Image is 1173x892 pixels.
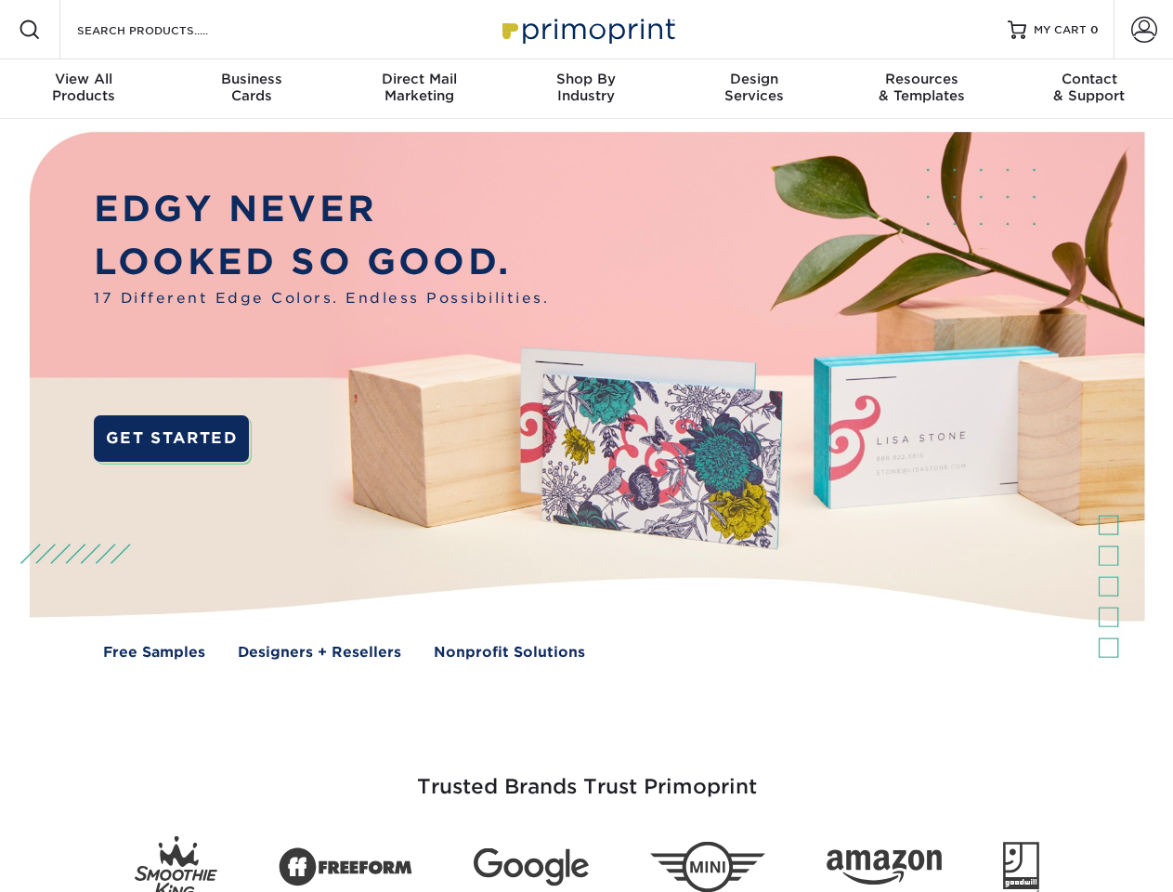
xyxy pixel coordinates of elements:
a: GET STARTED [94,415,249,462]
p: EDGY NEVER [94,183,549,236]
input: SEARCH PRODUCTS..... [75,19,256,41]
img: Google [474,848,589,886]
span: MY CART [1034,22,1087,38]
div: Cards [167,71,334,104]
div: Industry [502,71,670,104]
img: Primoprint [494,9,680,49]
span: Contact [1006,71,1173,87]
div: & Templates [838,71,1005,104]
a: BusinessCards [167,59,334,119]
a: Direct MailMarketing [335,59,502,119]
span: 17 Different Edge Colors. Endless Possibilities. [94,288,549,309]
span: Business [167,71,334,87]
div: & Support [1006,71,1173,104]
img: Goodwill [1003,842,1039,892]
a: Nonprofit Solutions [434,642,585,663]
a: Designers + Resellers [238,642,401,663]
img: Amazon [827,850,942,885]
span: Resources [838,71,1005,87]
div: Services [671,71,838,104]
a: Free Samples [103,642,205,663]
span: Design [671,71,838,87]
a: Contact& Support [1006,59,1173,119]
span: Shop By [502,71,670,87]
a: Shop ByIndustry [502,59,670,119]
span: Direct Mail [335,71,502,87]
a: Resources& Templates [838,59,1005,119]
a: DesignServices [671,59,838,119]
p: LOOKED SO GOOD. [94,236,549,289]
div: Marketing [335,71,502,104]
span: 0 [1090,23,1099,36]
h3: Trusted Brands Trust Primoprint [44,730,1130,821]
